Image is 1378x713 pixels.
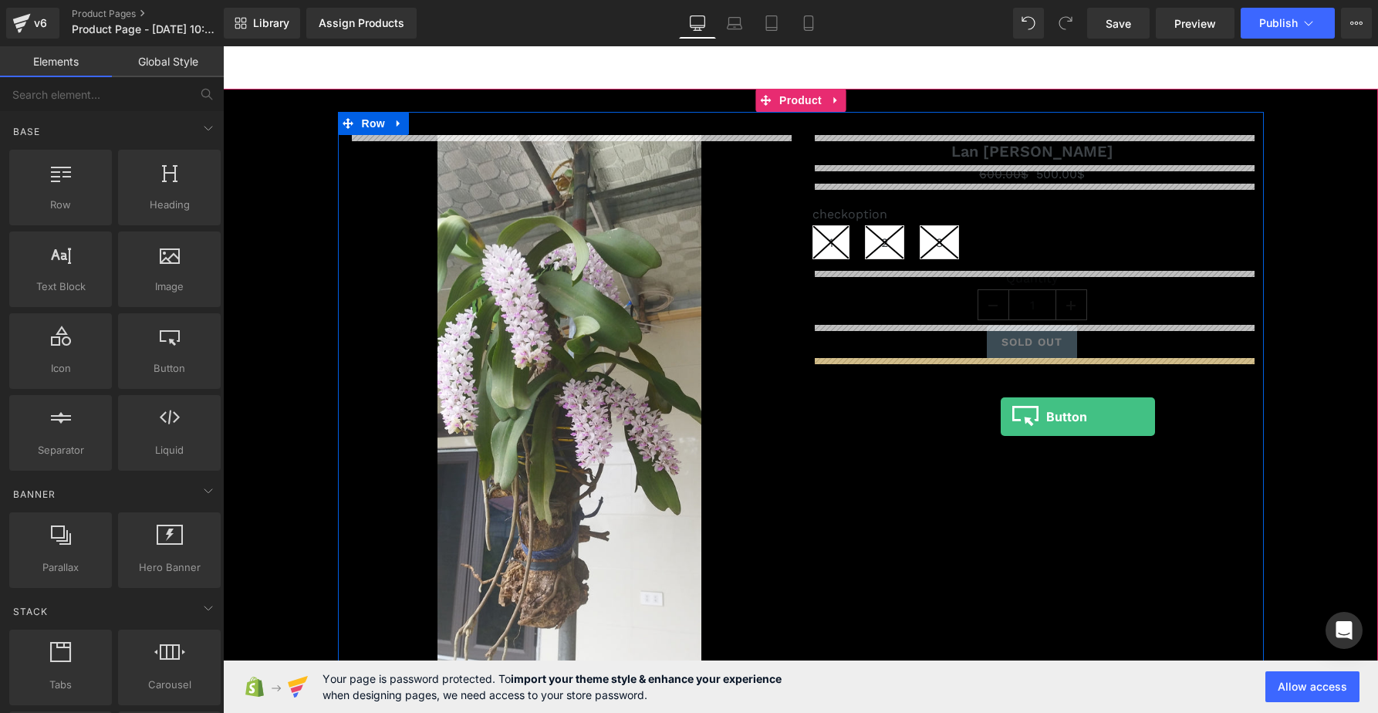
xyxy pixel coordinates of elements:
span: Publish [1259,17,1298,29]
span: Base [12,124,42,139]
label: Quantity [589,225,1029,243]
a: v6 [6,8,59,39]
span: Banner [12,487,57,502]
div: Open Intercom Messenger [1326,612,1363,649]
span: Sold Out [779,289,839,302]
a: Global Style [112,46,224,77]
span: 500.00$ [813,119,862,137]
a: Desktop [679,8,716,39]
button: Publish [1241,8,1335,39]
span: Stack [12,604,49,619]
a: Mobile [790,8,827,39]
a: New Library [224,8,300,39]
span: Separator [14,442,107,458]
span: Heading [123,197,216,213]
a: Laptop [716,8,753,39]
span: Liquid [123,442,216,458]
span: Text Block [14,279,107,295]
span: Row [135,66,166,89]
strong: import your theme style & enhance your experience [511,672,782,685]
span: Your page is password protected. To when designing pages, we need access to your store password. [323,671,782,703]
button: Undo [1013,8,1044,39]
img: Lan Tai Trâu [214,89,478,675]
a: Expand / Collapse [166,66,186,89]
span: Parallax [14,559,107,576]
span: Save [1106,15,1131,32]
button: Allow access [1265,671,1359,702]
a: Preview [1156,8,1234,39]
span: Tabs [14,677,107,693]
span: Preview [1174,15,1216,32]
span: Product Page - [DATE] 10:52:02 [72,23,220,35]
label: checkoption [589,161,1029,179]
div: v6 [31,13,50,33]
a: Tablet [753,8,790,39]
span: Row [14,197,107,213]
a: Lan [PERSON_NAME] [728,96,890,114]
button: More [1341,8,1372,39]
span: Carousel [123,677,216,693]
a: Expand / Collapse [603,42,623,66]
span: Hero Banner [123,559,216,576]
div: Assign Products [319,17,404,29]
button: Sold Out [764,279,854,313]
span: Icon [14,360,107,377]
span: 600.00$ [756,120,806,135]
button: Redo [1050,8,1081,39]
span: Image [123,279,216,295]
a: Product Pages [72,8,249,20]
span: Library [253,16,289,30]
span: Product [552,42,603,66]
span: Button [123,360,216,377]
